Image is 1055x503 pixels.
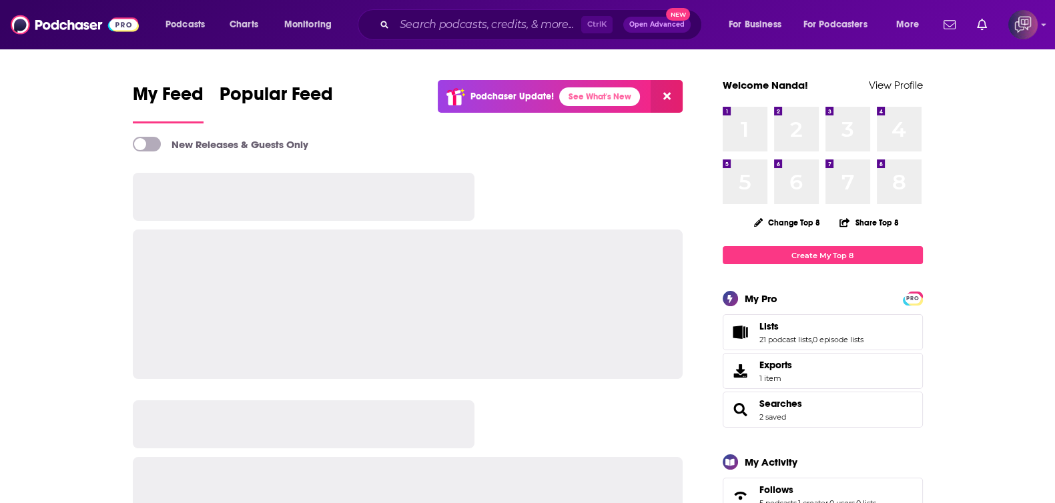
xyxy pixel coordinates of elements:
button: Share Top 8 [839,209,899,235]
a: Follows [759,484,876,496]
div: Search podcasts, credits, & more... [370,9,715,40]
button: open menu [156,14,222,35]
span: New [666,8,690,21]
img: User Profile [1008,10,1038,39]
span: Open Advanced [629,21,685,28]
span: Exports [759,359,792,371]
a: Create My Top 8 [723,246,923,264]
button: open menu [275,14,349,35]
a: View Profile [869,79,923,91]
a: My Feed [133,83,204,123]
button: open menu [795,14,887,35]
button: open menu [887,14,936,35]
a: Welcome Nanda! [723,79,808,91]
a: 21 podcast lists [759,335,811,344]
span: Lists [759,320,779,332]
button: open menu [719,14,798,35]
span: For Business [729,15,781,34]
span: Logged in as corioliscompany [1008,10,1038,39]
span: 1 item [759,374,792,383]
span: Popular Feed [220,83,333,113]
a: Lists [727,323,754,342]
a: Show notifications dropdown [972,13,992,36]
span: Searches [723,392,923,428]
p: Podchaser Update! [470,91,554,102]
a: Show notifications dropdown [938,13,961,36]
button: Show profile menu [1008,10,1038,39]
span: Follows [759,484,793,496]
a: Charts [221,14,266,35]
a: Exports [723,353,923,389]
span: More [896,15,919,34]
img: Podchaser - Follow, Share and Rate Podcasts [11,12,139,37]
span: Podcasts [165,15,205,34]
span: Charts [230,15,258,34]
a: Popular Feed [220,83,333,123]
span: Ctrl K [581,16,613,33]
button: Change Top 8 [746,214,829,231]
div: My Activity [745,456,797,468]
a: 2 saved [759,412,786,422]
a: 0 episode lists [813,335,863,344]
span: My Feed [133,83,204,113]
span: , [811,335,813,344]
a: See What's New [559,87,640,106]
a: Searches [727,400,754,419]
a: New Releases & Guests Only [133,137,308,151]
span: For Podcasters [803,15,867,34]
button: Open AdvancedNew [623,17,691,33]
span: Monitoring [284,15,332,34]
a: PRO [905,293,921,303]
span: Lists [723,314,923,350]
input: Search podcasts, credits, & more... [394,14,581,35]
a: Lists [759,320,863,332]
span: Exports [727,362,754,380]
a: Searches [759,398,802,410]
div: My Pro [745,292,777,305]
